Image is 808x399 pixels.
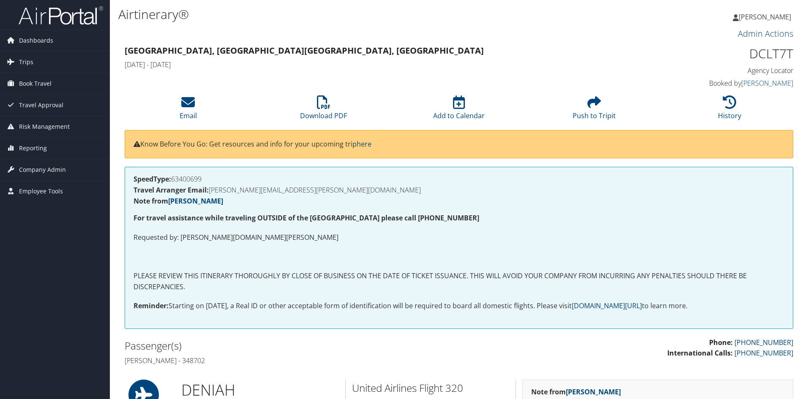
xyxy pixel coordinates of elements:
[636,45,793,62] h1: DCLT7T
[739,12,791,22] span: [PERSON_NAME]
[134,185,209,195] strong: Travel Arranger Email:
[19,5,103,25] img: airportal-logo.png
[352,381,509,395] h2: United Airlines Flight 320
[572,301,642,310] a: [DOMAIN_NAME][URL]
[19,116,70,137] span: Risk Management
[357,139,371,149] a: here
[734,348,793,358] a: [PHONE_NUMBER]
[19,138,47,159] span: Reporting
[19,181,63,202] span: Employee Tools
[134,213,479,223] strong: For travel assistance while traveling OUTSIDE of the [GEOGRAPHIC_DATA] please call [PHONE_NUMBER]
[134,176,784,182] h4: 63400699
[19,159,66,180] span: Company Admin
[134,301,784,312] p: Starting on [DATE], a Real ID or other acceptable form of identification will be required to boar...
[134,232,784,243] p: Requested by: [PERSON_NAME][DOMAIN_NAME][PERSON_NAME]
[738,28,793,39] a: Admin Actions
[709,338,733,347] strong: Phone:
[19,73,52,94] span: Book Travel
[134,174,171,184] strong: SpeedType:
[134,301,169,310] strong: Reminder:
[19,30,53,51] span: Dashboards
[125,356,453,365] h4: [PERSON_NAME] - 348702
[134,271,784,292] p: PLEASE REVIEW THIS ITINERARY THOROUGHLY BY CLOSE OF BUSINESS ON THE DATE OF TICKET ISSUANCE. THIS...
[125,45,484,56] strong: [GEOGRAPHIC_DATA], [GEOGRAPHIC_DATA] [GEOGRAPHIC_DATA], [GEOGRAPHIC_DATA]
[300,100,347,120] a: Download PDF
[667,348,733,358] strong: International Calls:
[125,60,623,69] h4: [DATE] - [DATE]
[134,196,223,206] strong: Note from
[180,100,197,120] a: Email
[19,52,33,73] span: Trips
[134,187,784,193] h4: [PERSON_NAME][EMAIL_ADDRESS][PERSON_NAME][DOMAIN_NAME]
[636,79,793,88] h4: Booked by
[636,66,793,75] h4: Agency Locator
[168,196,223,206] a: [PERSON_NAME]
[134,139,784,150] p: Know Before You Go: Get resources and info for your upcoming trip
[734,338,793,347] a: [PHONE_NUMBER]
[125,339,453,353] h2: Passenger(s)
[118,5,573,23] h1: Airtinerary®
[19,95,63,116] span: Travel Approval
[433,100,485,120] a: Add to Calendar
[741,79,793,88] a: [PERSON_NAME]
[566,387,621,396] a: [PERSON_NAME]
[733,4,800,30] a: [PERSON_NAME]
[718,100,741,120] a: History
[531,387,621,396] strong: Note from
[573,100,616,120] a: Push to Tripit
